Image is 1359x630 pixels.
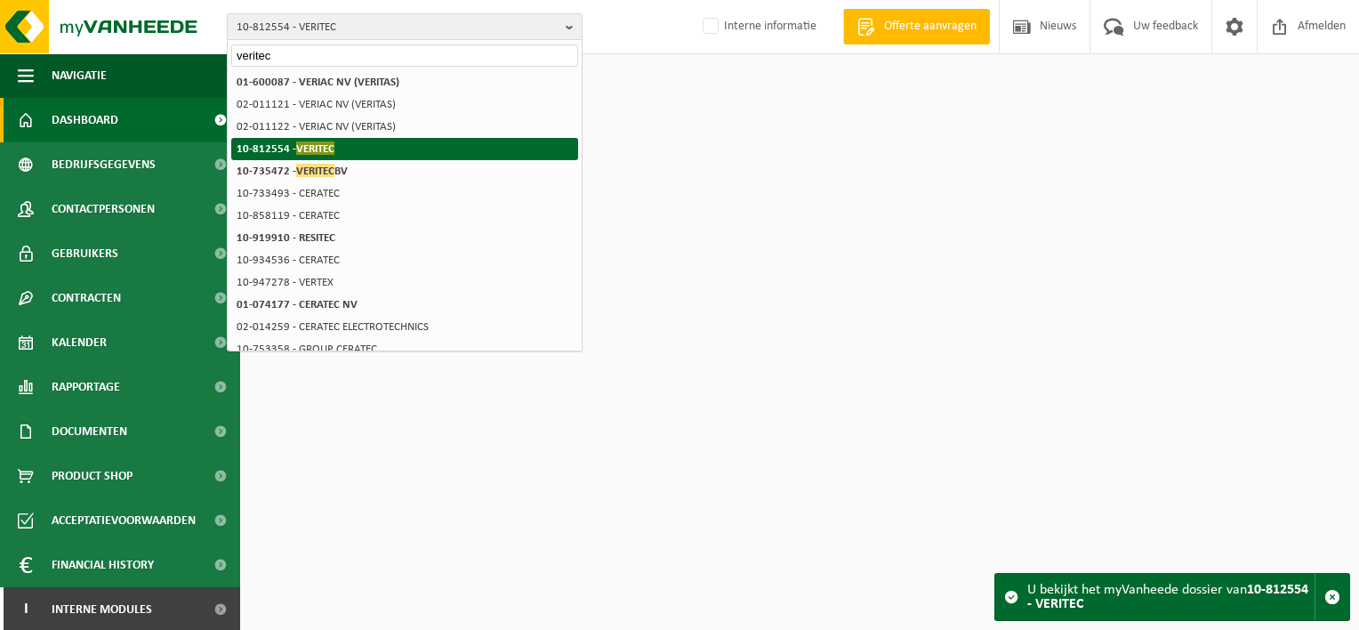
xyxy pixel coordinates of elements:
[52,320,107,365] span: Kalender
[237,77,399,88] strong: 01-600087 - VERIAC NV (VERITAS)
[231,316,578,338] li: 02-014259 - CERATEC ELECTROTECHNICS
[52,498,196,543] span: Acceptatievoorwaarden
[296,141,334,155] span: VERITEC
[52,365,120,409] span: Rapportage
[231,138,578,160] li: 10-812554 -
[237,299,358,311] strong: 01-074177 - CERATEC NV
[237,14,559,41] span: 10-812554 - VERITEC
[52,231,118,276] span: Gebruikers
[843,9,990,44] a: Offerte aanvragen
[699,13,816,40] label: Interne informatie
[52,53,107,98] span: Navigatie
[296,164,334,177] span: VERITEC
[52,142,156,187] span: Bedrijfsgegevens
[231,116,578,138] li: 02-011122 - VERIAC NV (VERITAS)
[1027,574,1315,620] div: U bekijkt het myVanheede dossier van
[231,205,578,227] li: 10-858119 - CERATEC
[52,98,118,142] span: Dashboard
[231,338,578,360] li: 10-753358 - GROUP CERATEC
[231,93,578,116] li: 02-011121 - VERIAC NV (VERITAS)
[237,164,348,177] strong: 10-735472 - BV
[52,187,155,231] span: Contactpersonen
[231,249,578,271] li: 10-934536 - CERATEC
[52,454,133,498] span: Product Shop
[52,409,127,454] span: Documenten
[231,44,578,67] input: Zoeken naar gekoppelde vestigingen
[52,276,121,320] span: Contracten
[880,18,981,36] span: Offerte aanvragen
[227,13,583,40] button: 10-812554 - VERITEC
[231,182,578,205] li: 10-733493 - CERATEC
[237,232,335,244] strong: 10-919910 - RESITEC
[52,543,154,587] span: Financial History
[1027,583,1308,611] strong: 10-812554 - VERITEC
[231,271,578,294] li: 10-947278 - VERTEX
